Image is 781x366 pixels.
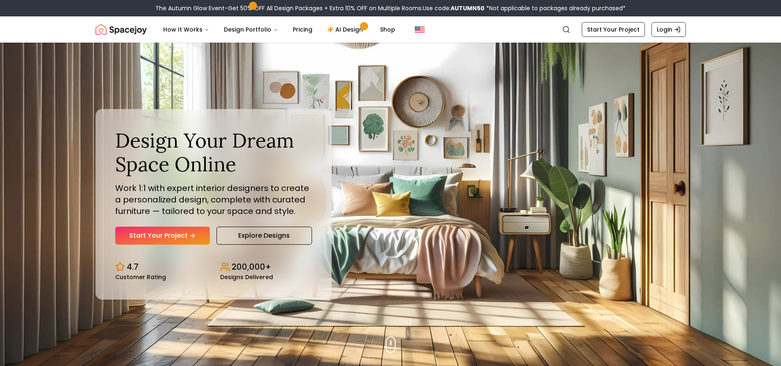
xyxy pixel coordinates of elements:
[485,4,626,12] span: *Not applicable to packages already purchased*
[115,227,210,245] a: Start Your Project
[115,274,166,280] small: Customer Rating
[96,16,686,43] nav: Global
[157,21,402,38] nav: Main
[451,4,485,12] b: AUTUMN50
[216,227,312,245] a: Explore Designs
[321,21,372,38] a: AI Design
[155,4,626,12] div: The Autumn Glow Event-Get 50% OFF All Design Packages + Extra 10% OFF on Multiple Rooms.
[127,261,139,273] p: 4.7
[232,261,271,273] p: 200,000+
[115,129,312,176] h1: Design Your Dream Space Online
[157,21,216,38] button: How It Works
[415,25,425,34] img: United States
[220,274,273,280] small: Designs Delivered
[96,21,147,38] a: Spacejoy
[423,4,485,12] span: Use code:
[651,22,686,37] a: Login
[115,182,312,217] p: Work 1:1 with expert interior designers to create a personalized design, complete with curated fu...
[286,21,319,38] a: Pricing
[217,21,285,38] button: Design Portfolio
[96,21,147,38] img: Spacejoy Logo
[582,22,645,37] a: Start Your Project
[115,255,312,280] div: Design stats
[373,21,402,38] a: Shop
